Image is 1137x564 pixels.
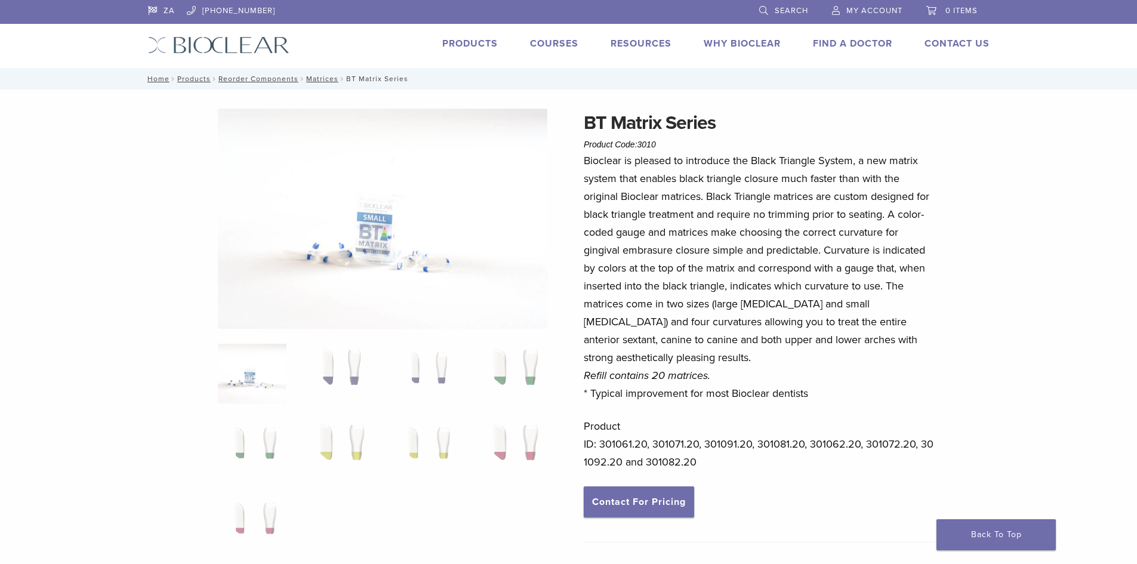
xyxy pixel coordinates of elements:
a: Contact Us [925,38,990,50]
img: BT Matrix Series - Image 2 [309,344,369,403]
img: BT Matrix Series - Image 8 [478,419,547,479]
a: Find A Doctor [813,38,892,50]
span: 0 items [945,6,978,16]
img: BT Matrix Series - Image 5 [218,419,286,479]
span: / [211,76,218,82]
a: Reorder Components [218,75,298,83]
nav: BT Matrix Series [139,68,999,90]
span: My Account [846,6,902,16]
span: / [298,76,306,82]
a: Resources [611,38,671,50]
span: Search [775,6,808,16]
a: Why Bioclear [704,38,781,50]
span: 3010 [637,140,656,149]
img: BT Matrix Series - Image 9 [218,494,286,554]
img: BT Matrix Series - Image 3 [396,344,456,403]
em: Refill contains 20 matrices. [584,369,710,382]
span: / [338,76,346,82]
img: BT Matrix Series - Image 4 [478,344,547,403]
h1: BT Matrix Series [584,109,935,137]
img: BT Matrix Series - Image 7 [392,419,460,479]
img: Anterior-Black-Triangle-Series-Matrices-324x324.jpg [218,344,286,403]
img: BT Matrix Series - Image 6 [304,419,373,479]
a: Products [177,75,211,83]
a: Back To Top [936,519,1056,550]
a: Courses [530,38,578,50]
p: Product ID: 301061.20, 301071.20, 301091.20, 301081.20, 301062.20, 301072.20, 301092.20 and 30108... [584,417,935,471]
a: Matrices [306,75,338,83]
span: Product Code: [584,140,656,149]
img: Anterior Black Triangle Series Matrices [218,109,547,329]
p: Bioclear is pleased to introduce the Black Triangle System, a new matrix system that enables blac... [584,152,935,402]
img: Bioclear [148,36,289,54]
a: Products [442,38,498,50]
a: Contact For Pricing [584,486,694,517]
span: / [170,76,177,82]
a: Home [144,75,170,83]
